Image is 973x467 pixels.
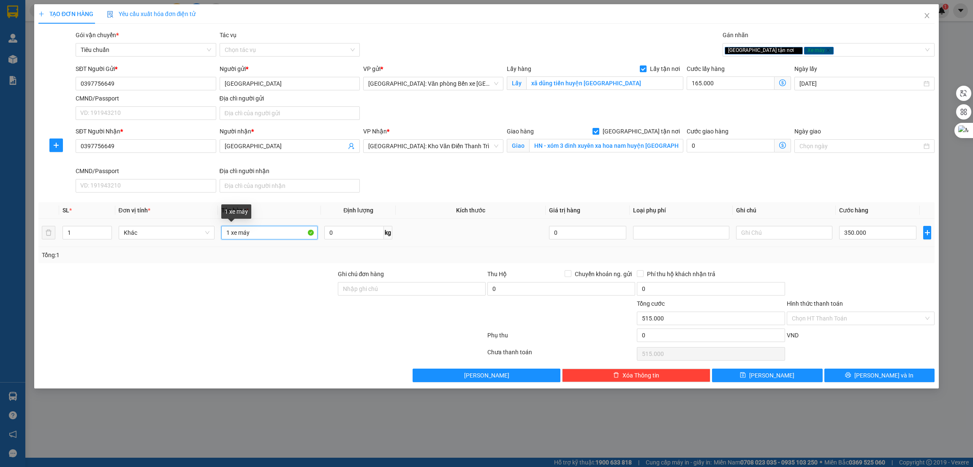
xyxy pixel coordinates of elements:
[824,369,935,382] button: printer[PERSON_NAME] và In
[787,332,799,339] span: VND
[507,128,534,135] span: Giao hàng
[571,269,635,279] span: Chuyển khoản ng. gửi
[839,207,868,214] span: Cước hàng
[740,372,746,379] span: save
[826,48,830,52] span: close
[637,300,665,307] span: Tổng cước
[220,64,360,73] div: Người gửi
[549,226,626,239] input: 0
[38,11,93,17] span: TẠO ĐƠN HÀNG
[687,76,775,90] input: Cước lấy hàng
[456,207,485,214] span: Kích thước
[854,371,913,380] span: [PERSON_NAME] và In
[49,138,63,152] button: plus
[687,139,775,152] input: Cước giao hàng
[220,127,360,136] div: Người nhận
[799,79,922,88] input: Ngày lấy
[749,371,794,380] span: [PERSON_NAME]
[845,372,851,379] span: printer
[712,369,823,382] button: save[PERSON_NAME]
[76,32,119,38] span: Gói vận chuyển
[76,64,216,73] div: SĐT Người Gửi
[507,139,529,152] span: Giao
[76,127,216,136] div: SĐT Người Nhận
[486,348,636,362] div: Chưa thanh toán
[50,142,63,149] span: plus
[736,226,832,239] input: Ghi Chú
[76,166,216,176] div: CMND/Passport
[464,371,509,380] span: [PERSON_NAME]
[343,207,373,214] span: Định lượng
[622,371,659,380] span: Xóa Thông tin
[723,32,748,38] label: Gán nhãn
[794,128,821,135] label: Ngày giao
[804,47,834,54] span: Xe máy
[924,229,931,236] span: plus
[779,79,786,86] span: dollar-circle
[549,207,580,214] span: Giá trị hàng
[487,271,507,277] span: Thu Hộ
[486,331,636,345] div: Phụ thu
[915,4,939,28] button: Close
[348,143,355,149] span: user-add
[220,179,360,193] input: Địa chỉ của người nhận
[220,94,360,103] div: Địa chỉ người gửi
[63,207,69,214] span: SL
[363,128,387,135] span: VP Nhận
[562,369,710,382] button: deleteXóa Thông tin
[787,300,843,307] label: Hình thức thanh toán
[687,65,725,72] label: Cước lấy hàng
[119,207,150,214] span: Đơn vị tính
[220,32,236,38] label: Tác vụ
[368,77,498,90] span: Hải Phòng: Văn phòng Bến xe Thượng Lý
[413,369,560,382] button: [PERSON_NAME]
[799,141,922,151] input: Ngày giao
[107,11,114,18] img: icon
[613,372,619,379] span: delete
[363,64,503,73] div: VP gửi
[221,204,251,219] div: 1 xe máy
[384,226,392,239] span: kg
[368,140,498,152] span: Hà Nội: Kho Văn Điển Thanh Trì
[733,202,836,219] th: Ghi chú
[529,139,683,152] input: Giao tận nơi
[338,282,486,296] input: Ghi chú đơn hàng
[76,94,216,103] div: CMND/Passport
[644,269,719,279] span: Phí thu hộ khách nhận trả
[124,226,210,239] span: Khác
[725,47,803,54] span: [GEOGRAPHIC_DATA] tận nơi
[647,64,683,73] span: Lấy tận nơi
[794,65,817,72] label: Ngày lấy
[526,76,683,90] input: Lấy tận nơi
[38,11,44,17] span: plus
[221,226,318,239] input: VD: Bàn, Ghế
[795,48,799,52] span: close
[107,11,196,17] span: Yêu cầu xuất hóa đơn điện tử
[630,202,733,219] th: Loại phụ phí
[924,12,930,19] span: close
[507,65,531,72] span: Lấy hàng
[599,127,683,136] span: [GEOGRAPHIC_DATA] tận nơi
[220,166,360,176] div: Địa chỉ người nhận
[779,142,786,149] span: dollar-circle
[42,226,55,239] button: delete
[687,128,728,135] label: Cước giao hàng
[923,226,931,239] button: plus
[507,76,526,90] span: Lấy
[42,250,375,260] div: Tổng: 1
[338,271,384,277] label: Ghi chú đơn hàng
[220,106,360,120] input: Địa chỉ của người gửi
[81,43,211,56] span: Tiêu chuẩn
